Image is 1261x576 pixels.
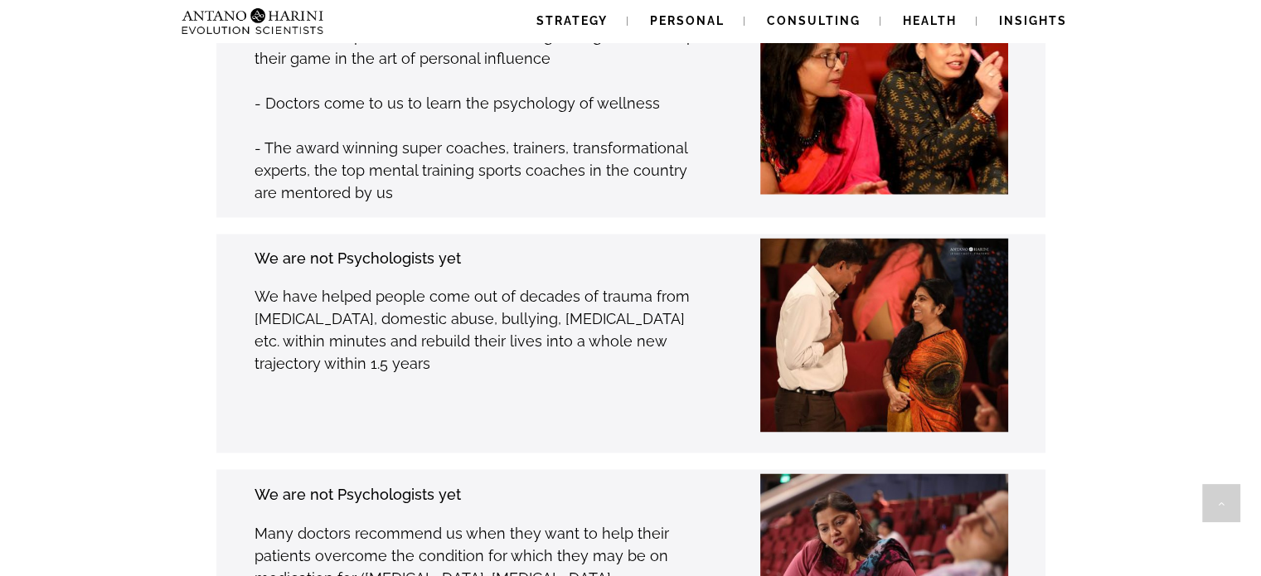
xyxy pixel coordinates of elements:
[255,249,461,267] strong: We are not Psychologists yet
[903,14,957,27] span: Health
[255,285,708,375] p: We have helped people come out of decades of trauma from [MEDICAL_DATA], domestic abuse, bullying...
[999,14,1067,27] span: Insights
[650,14,725,27] span: Personal
[733,238,1025,433] img: Dr-Rashmi
[536,14,608,27] span: Strategy
[767,14,861,27] span: Consulting
[255,485,461,502] strong: We are not Psychologists yet
[255,92,708,114] p: - Doctors come to us to learn the psychology of wellness
[255,25,708,70] p: - We have helped business owners of large conglomerates up their game in the art of personal infl...
[255,137,708,204] p: - The award winning super coaches, trainers, transformational experts, the top mental training sp...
